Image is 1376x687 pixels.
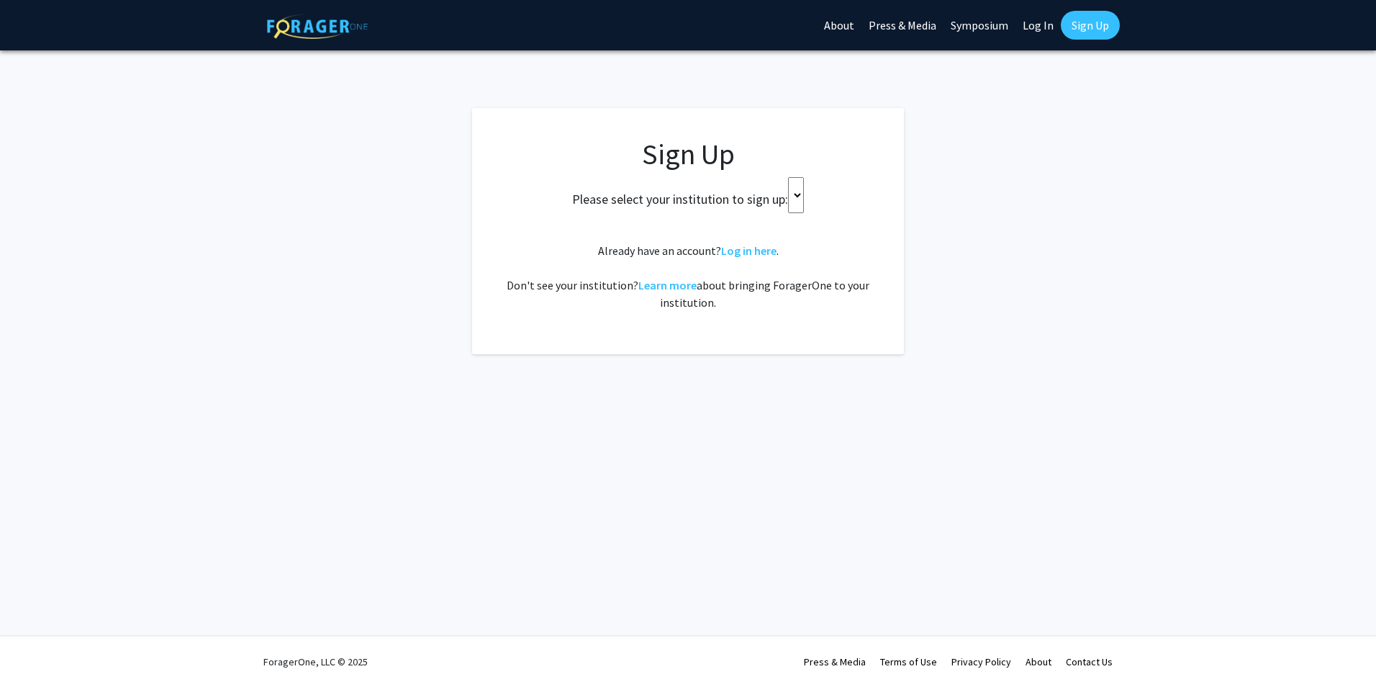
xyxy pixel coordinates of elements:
[721,243,777,258] a: Log in here
[1066,655,1113,668] a: Contact Us
[572,192,788,207] h2: Please select your institution to sign up:
[638,278,697,292] a: Learn more about bringing ForagerOne to your institution
[263,637,368,687] div: ForagerOne, LLC © 2025
[1026,655,1051,668] a: About
[267,14,368,39] img: ForagerOne Logo
[880,655,937,668] a: Terms of Use
[501,137,875,171] h1: Sign Up
[804,655,866,668] a: Press & Media
[1061,11,1120,40] a: Sign Up
[501,242,875,311] div: Already have an account? . Don't see your institution? about bringing ForagerOne to your institut...
[951,655,1011,668] a: Privacy Policy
